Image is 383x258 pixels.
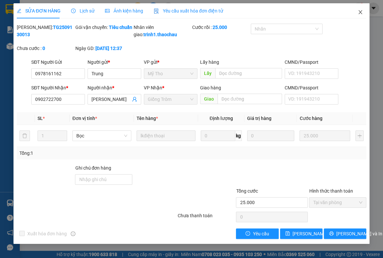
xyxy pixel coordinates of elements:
[200,94,217,104] span: Giao
[177,212,236,223] div: Chưa thanh toán
[217,94,282,104] input: Dọc đường
[17,9,21,13] span: edit
[71,231,75,236] span: info-circle
[154,9,159,14] img: icon
[143,32,177,37] b: trinh1.thaochau
[75,165,111,171] label: Ghi chú đơn hàng
[95,46,122,51] b: [DATE] 12:37
[247,130,294,141] input: 0
[31,59,85,66] div: SĐT Người Gửi
[200,59,219,65] span: Lấy hàng
[19,150,148,157] div: Tổng: 1
[192,24,249,31] div: Cước rồi :
[75,24,132,31] div: Gói vận chuyển:
[313,198,362,207] span: Tại văn phòng
[351,3,370,22] button: Close
[88,84,141,91] div: Người nhận
[148,69,193,79] span: Mỹ Tho
[31,84,85,91] div: SĐT Người Nhận
[71,8,94,13] span: Lịch sử
[200,68,215,79] span: Lấy
[88,59,141,66] div: Người gửi
[247,116,271,121] span: Giá trị hàng
[109,25,132,30] b: Tiêu chuẩn
[210,116,233,121] span: Định lượng
[19,130,30,141] button: delete
[42,46,45,51] b: 0
[17,24,74,38] div: [PERSON_NAME]:
[71,9,76,13] span: clock-circle
[253,230,269,237] span: Yêu cầu
[336,230,382,237] span: [PERSON_NAME] và In
[236,188,258,194] span: Tổng cước
[17,8,61,13] span: SỬA ĐƠN HÀNG
[324,228,366,239] button: printer[PERSON_NAME] và In
[299,130,350,141] input: 0
[134,24,191,38] div: Nhân viên giao:
[38,116,43,121] span: SL
[154,8,223,13] span: Yêu cầu xuất hóa đơn điện tử
[75,174,132,185] input: Ghi chú đơn hàng
[144,85,162,90] span: VP Nhận
[105,9,110,13] span: picture
[132,97,137,102] span: user-add
[137,116,158,121] span: Tên hàng
[235,130,242,141] span: kg
[75,45,132,52] div: Ngày GD:
[25,230,69,237] span: Xuất hóa đơn hàng
[213,25,227,30] b: 25.000
[309,188,353,194] label: Hình thức thanh toán
[285,59,338,66] div: CMND/Passport
[200,85,221,90] span: Giao hàng
[285,84,338,91] div: CMND/Passport
[293,230,345,237] span: [PERSON_NAME] thay đổi
[355,130,364,141] button: plus
[72,116,97,121] span: Đơn vị tính
[144,59,197,66] div: VP gửi
[17,45,74,52] div: Chưa cước :
[358,10,363,15] span: close
[285,231,290,236] span: save
[299,116,322,121] span: Cước hàng
[329,231,334,236] span: printer
[76,131,127,141] span: Bọc
[105,8,143,13] span: Ảnh kiện hàng
[280,228,322,239] button: save[PERSON_NAME] thay đổi
[148,94,193,104] span: Giồng Trôm
[137,130,195,141] input: VD: Bàn, Ghế
[236,228,278,239] button: exclamation-circleYêu cầu
[245,231,250,236] span: exclamation-circle
[215,68,282,79] input: Dọc đường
